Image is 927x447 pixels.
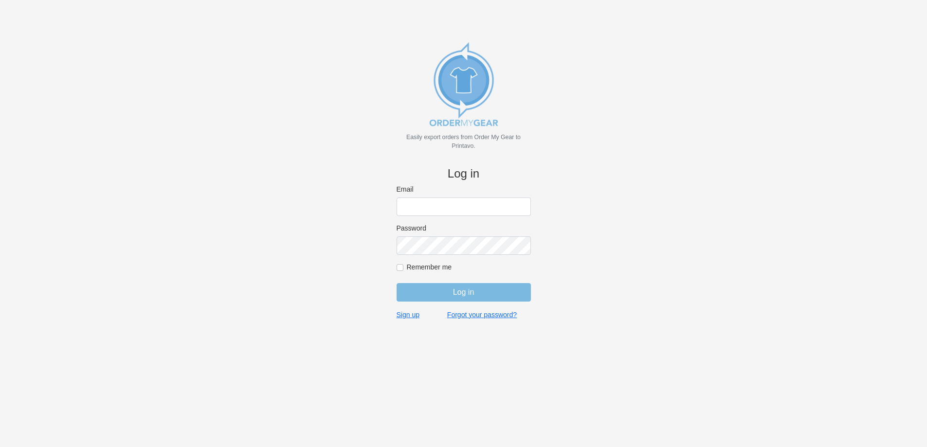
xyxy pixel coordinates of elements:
[415,36,512,133] img: new_omg_export_logo-652582c309f788888370c3373ec495a74b7b3fc93c8838f76510ecd25890bcc4.png
[407,263,531,271] label: Remember me
[447,310,517,319] a: Forgot your password?
[397,310,419,319] a: Sign up
[397,224,531,232] label: Password
[397,167,531,181] h4: Log in
[397,283,531,302] input: Log in
[397,133,531,150] p: Easily export orders from Order My Gear to Printavo.
[397,185,531,194] label: Email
